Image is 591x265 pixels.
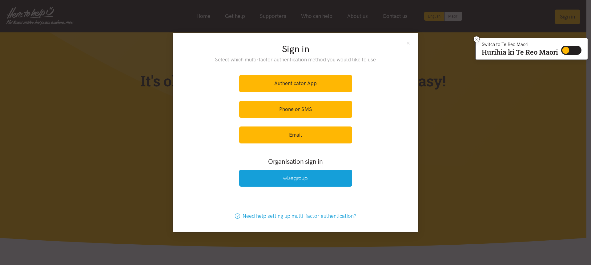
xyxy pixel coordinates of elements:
[406,40,411,45] button: Close
[239,126,352,143] a: Email
[203,56,389,64] p: Select which multi-factor authentication method you would like to use
[228,208,363,225] a: Need help setting up multi-factor authentication?
[222,157,369,166] h3: Organisation sign in
[283,176,308,181] img: Wise Group
[203,43,389,56] h2: Sign in
[482,43,558,46] p: Switch to Te Reo Māori
[239,75,352,92] a: Authenticator App
[482,49,558,55] p: Hurihia ki Te Reo Māori
[239,101,352,118] a: Phone or SMS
